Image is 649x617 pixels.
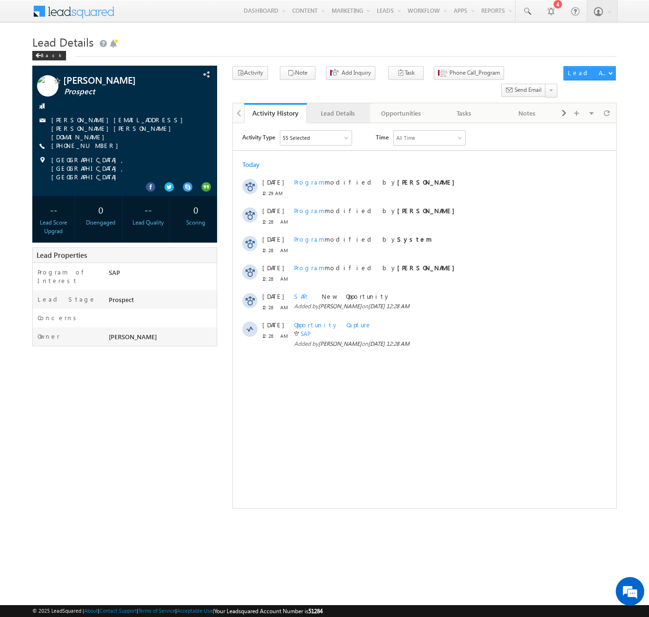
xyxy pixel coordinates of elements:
[135,179,177,186] span: [DATE] 12:28 AM
[29,94,58,103] span: 12:28 AM
[177,607,213,614] a: Acceptable Use
[563,66,616,80] button: Lead Actions
[82,218,120,227] div: Disengaged
[38,332,60,341] label: Owner
[37,75,58,100] img: Profile photo
[342,69,371,77] span: Add Inquiry
[177,218,214,227] div: Scoring
[109,333,157,341] span: [PERSON_NAME]
[164,140,227,148] strong: [PERSON_NAME]
[434,66,504,80] button: Phone Call_Program
[84,607,98,614] a: About
[64,87,178,97] span: Prospect
[130,218,167,227] div: Lead Quality
[61,112,199,120] span: modified by
[29,180,58,188] span: 12:28 AM
[164,55,227,63] strong: [PERSON_NAME]
[61,83,92,91] span: Program
[51,116,188,141] a: [PERSON_NAME][EMAIL_ADDRESS][PERSON_NAME][PERSON_NAME][DOMAIN_NAME]
[135,217,177,224] span: [DATE] 12:28 AM
[82,201,120,218] div: 0
[307,103,370,123] a: Lead Details
[29,197,51,206] span: [DATE]
[51,141,123,151] span: [PHONE_NUMBER]
[130,201,167,218] div: --
[388,66,424,80] button: Task
[61,169,81,177] span: SAP
[244,103,307,123] a: Activity History
[164,83,227,91] strong: [PERSON_NAME]
[38,313,80,322] label: Concerns
[515,86,542,94] span: Send Email
[35,218,72,235] div: Lead Score Upgrad
[38,268,99,285] label: Program of Interest
[164,112,199,120] strong: System
[163,10,182,19] div: All Time
[35,201,72,218] div: --
[50,10,77,19] div: 55 Selected
[214,607,323,615] span: Your Leadsquared Account Number is
[106,295,217,308] div: Prospect
[326,66,375,80] button: Add Inquiry
[143,7,156,21] span: Time
[61,112,92,120] span: Program
[29,140,51,149] span: [DATE]
[29,169,51,177] span: [DATE]
[138,607,175,614] a: Terms of Service
[37,250,87,260] span: Lead Properties
[48,8,119,22] div: Sales Activity,Program,Email Bounced,Email Link Clicked,Email Marked Spam & 50 more..
[315,108,361,119] div: Lead Details
[86,179,129,186] span: [PERSON_NAME]
[378,108,424,119] div: Opportunities
[32,34,94,49] span: Lead Details
[370,103,433,123] a: Opportunities
[29,83,51,92] span: [DATE]
[568,69,608,77] div: Lead Actions
[51,156,200,181] span: [GEOGRAPHIC_DATA], [GEOGRAPHIC_DATA], [GEOGRAPHIC_DATA]
[99,607,137,614] a: Contact Support
[86,217,129,224] span: [PERSON_NAME]
[10,37,40,46] div: Today
[503,108,550,119] div: Notes
[106,268,217,281] div: SAP
[38,295,96,304] label: Lead Stage
[496,103,558,123] a: Notes
[29,208,58,217] span: 12:28 AM
[280,66,315,80] button: Note
[29,55,51,63] span: [DATE]
[433,103,496,123] a: Tasks
[501,84,546,98] button: Send Email
[251,108,300,118] div: Activity History
[440,108,487,119] div: Tasks
[61,179,342,187] span: Added by on
[61,140,227,149] span: modified by
[32,51,66,60] div: Back
[32,607,323,616] span: © 2025 LeadSquared | | | | |
[61,216,342,225] span: Added by on
[10,7,42,21] span: Activity Type
[29,151,58,160] span: 12:28 AM
[89,169,158,177] span: New Opportunity
[29,66,58,74] span: 12:29 AM
[61,197,139,206] span: Opportunity Capture
[449,69,500,77] span: Phone Call_Program
[177,201,214,218] div: 0
[29,112,51,120] span: [DATE]
[308,607,323,615] span: 51284
[29,123,58,131] span: 12:28 AM
[63,75,177,85] span: [PERSON_NAME]
[61,140,92,148] span: Program
[68,207,78,214] a: SAP
[61,55,92,63] span: Program
[61,55,227,63] span: modified by
[61,83,227,92] span: modified by
[232,66,268,80] button: Activity
[32,50,71,59] a: Back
